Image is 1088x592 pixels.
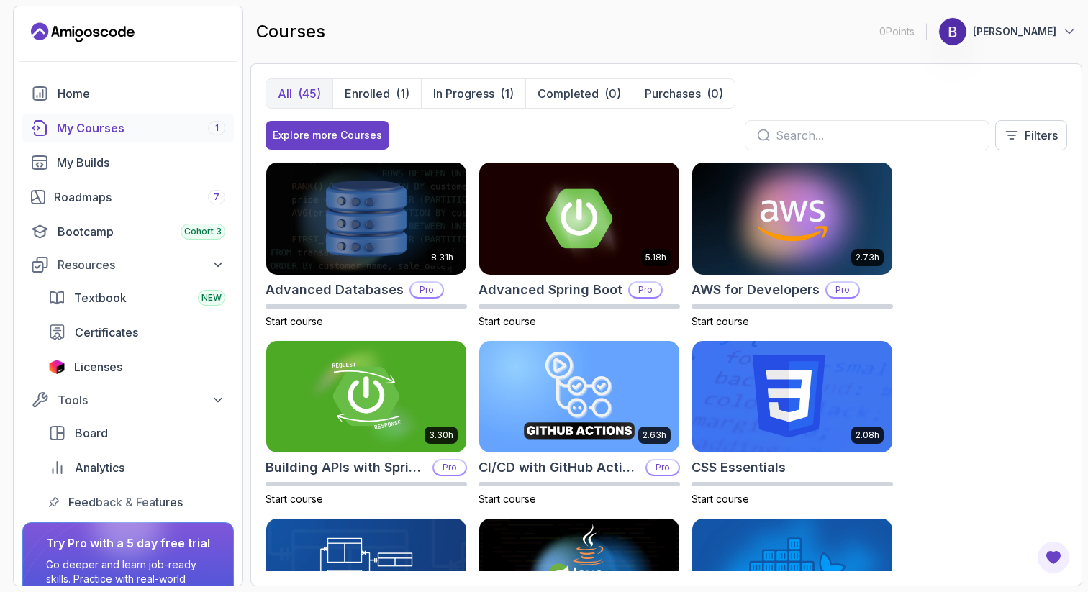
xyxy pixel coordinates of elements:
[40,453,234,482] a: analytics
[40,283,234,312] a: textbook
[1025,127,1058,144] p: Filters
[431,252,453,263] p: 8.31h
[22,183,234,211] a: roadmaps
[429,429,453,441] p: 3.30h
[266,457,427,478] h2: Building APIs with Spring Boot
[939,18,966,45] img: user profile image
[856,429,879,441] p: 2.08h
[266,493,323,505] span: Start course
[22,252,234,278] button: Resources
[215,122,219,134] span: 1
[58,223,225,240] div: Bootcamp
[645,85,701,102] p: Purchases
[692,280,820,300] h2: AWS for Developers
[433,85,494,102] p: In Progress
[278,85,292,102] p: All
[266,163,466,275] img: Advanced Databases card
[879,24,915,39] p: 0 Points
[75,459,124,476] span: Analytics
[692,493,749,505] span: Start course
[22,79,234,108] a: home
[396,85,409,102] div: (1)
[479,493,536,505] span: Start course
[40,318,234,347] a: certificates
[214,191,219,203] span: 7
[856,252,879,263] p: 2.73h
[643,429,666,441] p: 2.63h
[75,424,108,442] span: Board
[298,85,321,102] div: (45)
[633,79,735,108] button: Purchases(0)
[479,341,679,453] img: CI/CD with GitHub Actions card
[22,114,234,142] a: courses
[630,283,661,297] p: Pro
[40,419,234,447] a: board
[31,21,135,44] a: Landing page
[22,217,234,246] a: bootcamp
[58,85,225,102] div: Home
[827,283,858,297] p: Pro
[479,457,640,478] h2: CI/CD with GitHub Actions
[266,121,389,150] button: Explore more Courses
[345,85,390,102] p: Enrolled
[411,283,443,297] p: Pro
[22,387,234,413] button: Tools
[692,315,749,327] span: Start course
[68,493,183,511] span: Feedback & Features
[938,17,1076,46] button: user profile image[PERSON_NAME]
[266,79,332,108] button: All(45)
[479,163,679,275] img: Advanced Spring Boot card
[692,341,892,453] img: CSS Essentials card
[266,315,323,327] span: Start course
[57,119,225,137] div: My Courses
[479,315,536,327] span: Start course
[692,457,786,478] h2: CSS Essentials
[707,85,723,102] div: (0)
[1036,540,1071,575] button: Open Feedback Button
[266,280,404,300] h2: Advanced Databases
[332,79,421,108] button: Enrolled(1)
[54,188,225,206] div: Roadmaps
[995,120,1067,150] button: Filters
[40,352,234,381] a: licenses
[201,292,222,304] span: NEW
[184,226,222,237] span: Cohort 3
[256,20,325,43] h2: courses
[479,280,622,300] h2: Advanced Spring Boot
[74,289,127,306] span: Textbook
[40,488,234,516] a: feedback
[57,154,225,171] div: My Builds
[647,460,679,475] p: Pro
[776,127,977,144] input: Search...
[604,85,621,102] div: (0)
[421,79,525,108] button: In Progress(1)
[973,24,1056,39] p: [PERSON_NAME]
[266,341,466,453] img: Building APIs with Spring Boot card
[525,79,633,108] button: Completed(0)
[48,360,65,374] img: jetbrains icon
[538,85,599,102] p: Completed
[500,85,514,102] div: (1)
[645,252,666,263] p: 5.18h
[75,324,138,341] span: Certificates
[22,148,234,177] a: builds
[692,163,892,275] img: AWS for Developers card
[58,256,225,273] div: Resources
[74,358,122,375] span: Licenses
[58,391,225,409] div: Tools
[273,128,382,142] div: Explore more Courses
[434,460,466,475] p: Pro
